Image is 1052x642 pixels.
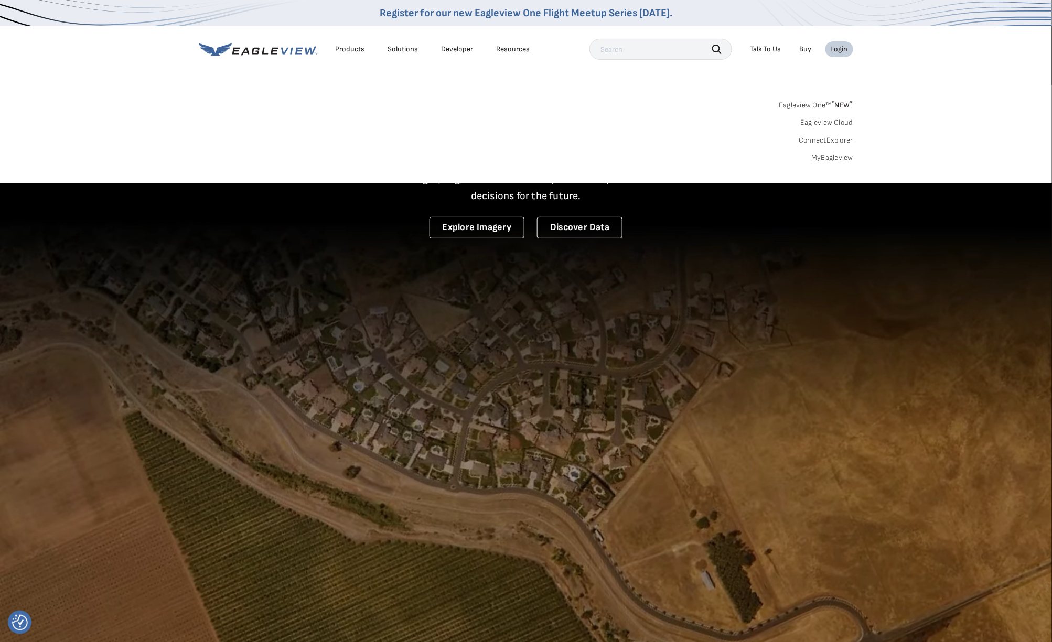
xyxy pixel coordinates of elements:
[831,45,848,54] div: Login
[832,101,853,110] span: NEW
[811,153,853,162] a: MyEagleview
[430,217,525,238] a: Explore Imagery
[750,45,781,54] div: Talk To Us
[380,7,672,19] a: Register for our new Eagleview One Flight Meetup Series [DATE].
[589,39,732,60] input: Search
[800,118,853,127] a: Eagleview Cloud
[537,217,622,238] a: Discover Data
[496,45,530,54] div: Resources
[12,615,28,630] button: Consent Preferences
[799,136,853,145] a: ConnectExplorer
[800,45,812,54] a: Buy
[12,615,28,630] img: Revisit consent button
[388,45,418,54] div: Solutions
[335,45,364,54] div: Products
[779,97,853,110] a: Eagleview One™*NEW*
[441,45,473,54] a: Developer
